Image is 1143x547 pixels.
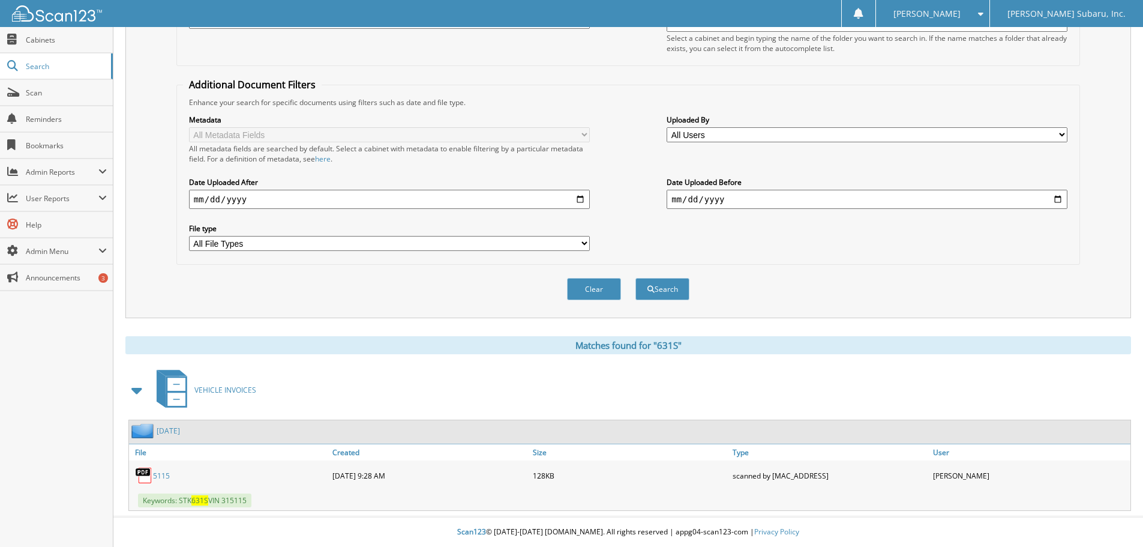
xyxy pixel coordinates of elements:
[131,423,157,438] img: folder2.png
[189,144,590,164] div: All metadata fields are searched by default. Select a cabinet with metadata to enable filtering b...
[26,273,107,283] span: Announcements
[754,527,799,537] a: Privacy Policy
[138,494,251,507] span: Keywords: STK VIN 315115
[183,78,322,91] legend: Additional Document Filters
[149,366,256,414] a: VEHICLE INVOICES
[730,464,930,488] div: scanned by [MAC_ADDRESS]
[189,190,590,209] input: start
[129,444,329,461] a: File
[1083,489,1143,547] iframe: Chat Widget
[667,115,1067,125] label: Uploaded By
[191,495,208,506] span: 631S
[530,444,730,461] a: Size
[667,177,1067,187] label: Date Uploaded Before
[26,114,107,124] span: Reminders
[667,190,1067,209] input: end
[189,223,590,234] label: File type
[26,220,107,230] span: Help
[567,278,621,300] button: Clear
[457,527,486,537] span: Scan123
[930,464,1130,488] div: [PERSON_NAME]
[26,167,98,177] span: Admin Reports
[667,33,1067,53] div: Select a cabinet and begin typing the name of the folder you want to search in. If the name match...
[157,426,180,436] a: [DATE]
[183,97,1073,107] div: Enhance your search for specific documents using filters such as date and file type.
[135,467,153,485] img: PDF.png
[26,246,98,256] span: Admin Menu
[329,464,530,488] div: [DATE] 9:28 AM
[12,5,102,22] img: scan123-logo-white.svg
[26,35,107,45] span: Cabinets
[315,154,331,164] a: here
[26,61,105,71] span: Search
[26,88,107,98] span: Scan
[26,193,98,204] span: User Reports
[26,141,107,151] span: Bookmarks
[893,10,961,17] span: [PERSON_NAME]
[635,278,689,300] button: Search
[329,444,530,461] a: Created
[125,336,1131,354] div: Matches found for "631S"
[194,385,256,395] span: VEHICLE INVOICES
[189,115,590,125] label: Metadata
[189,177,590,187] label: Date Uploaded After
[530,464,730,488] div: 128KB
[1007,10,1126,17] span: [PERSON_NAME] Subaru, Inc.
[730,444,930,461] a: Type
[930,444,1130,461] a: User
[113,518,1143,547] div: © [DATE]-[DATE] [DOMAIN_NAME]. All rights reserved | appg04-scan123-com |
[98,273,108,283] div: 3
[153,471,170,481] a: 5115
